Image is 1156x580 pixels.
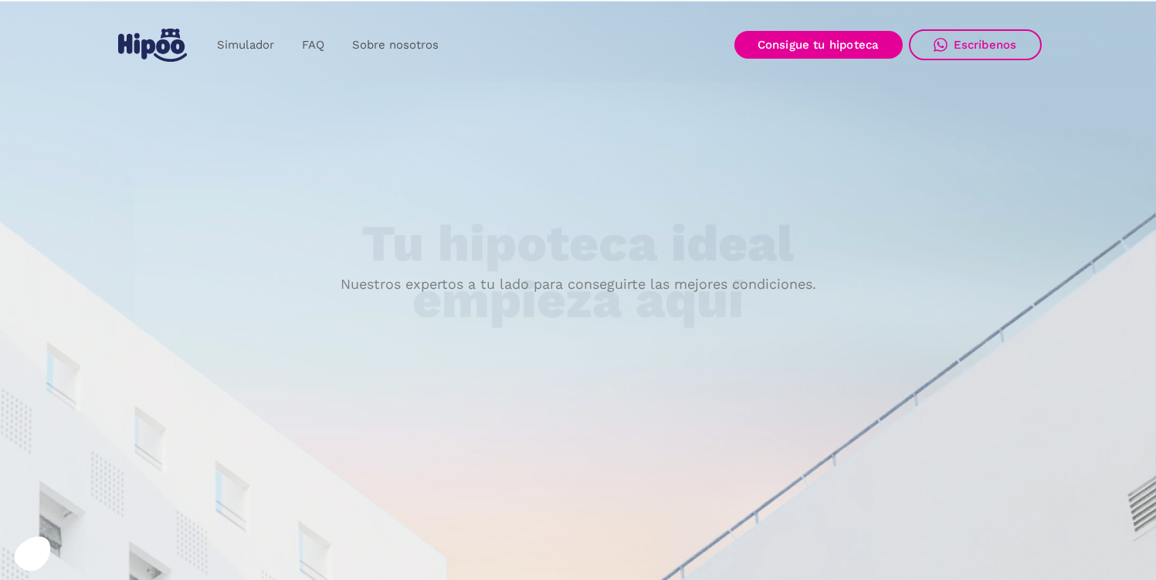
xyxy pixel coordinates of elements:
[909,29,1042,60] a: Escríbenos
[203,30,288,60] a: Simulador
[285,216,870,328] h1: Tu hipoteca ideal empieza aquí
[288,30,338,60] a: FAQ
[734,31,903,59] a: Consigue tu hipoteca
[954,38,1017,52] div: Escríbenos
[115,22,191,68] a: home
[338,30,453,60] a: Sobre nosotros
